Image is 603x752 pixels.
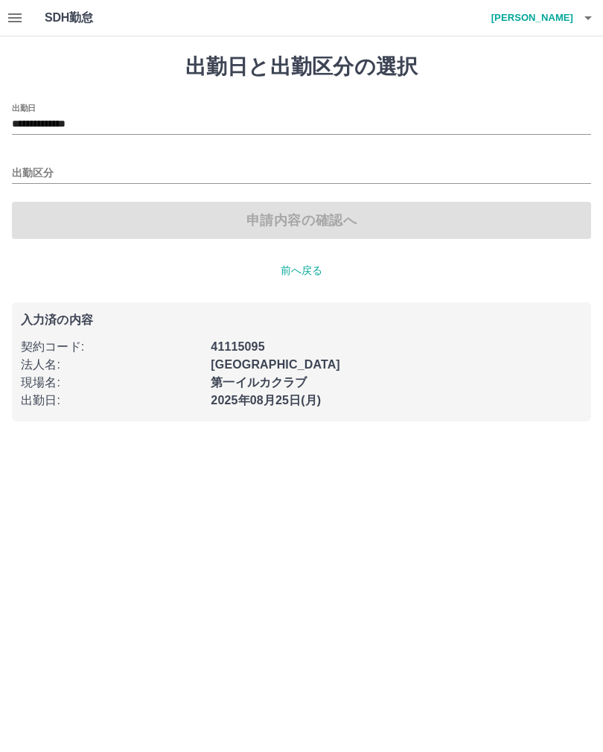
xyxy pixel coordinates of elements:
[211,358,340,371] b: [GEOGRAPHIC_DATA]
[211,394,321,407] b: 2025年08月25日(月)
[211,376,307,389] b: 第一イルカクラブ
[21,356,202,374] p: 法人名 :
[21,374,202,392] p: 現場名 :
[12,263,591,278] p: 前へ戻る
[12,102,36,113] label: 出勤日
[211,340,264,353] b: 41115095
[21,314,582,326] p: 入力済の内容
[21,338,202,356] p: 契約コード :
[12,54,591,80] h1: 出勤日と出勤区分の選択
[21,392,202,410] p: 出勤日 :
